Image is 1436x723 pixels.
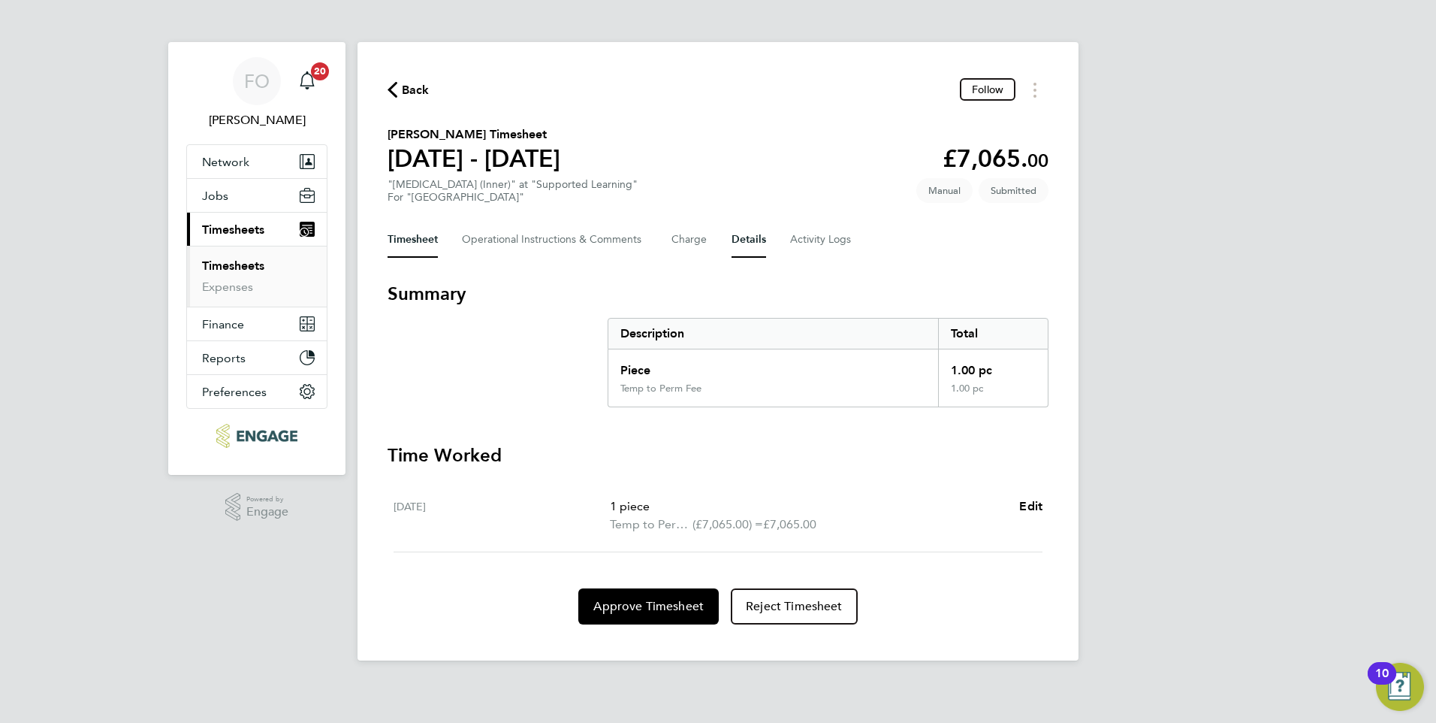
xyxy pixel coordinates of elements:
[202,385,267,399] span: Preferences
[202,317,244,331] span: Finance
[186,111,327,129] span: Francesca O'Riordan
[731,588,858,625] button: Reject Timesheet
[1019,498,1042,516] a: Edit
[225,493,289,522] a: Powered byEngage
[246,493,288,506] span: Powered by
[388,443,1048,467] h3: Time Worked
[938,319,1048,349] div: Total
[244,71,270,91] span: FO
[692,517,763,531] span: (£7,065.00) =
[187,375,327,408] button: Preferences
[246,506,288,519] span: Engage
[462,222,647,258] button: Operational Instructions & Comments
[388,126,560,144] h2: [PERSON_NAME] Timesheet
[938,349,1048,383] div: 1.00 pc
[402,81,430,99] span: Back
[578,588,719,625] button: Approve Timesheet
[916,178,973,203] span: This timesheet was manually created.
[943,144,1048,173] app-decimal: £7,065.
[388,80,430,99] button: Back
[620,383,701,395] div: Temp to Perm Fee
[168,42,345,475] nav: Main navigation
[610,498,1007,516] p: 1 piece
[1027,150,1048,171] span: 00
[746,599,843,614] span: Reject Timesheet
[388,222,438,258] button: Timesheet
[187,246,327,307] div: Timesheets
[388,282,1048,306] h3: Summary
[202,189,228,203] span: Jobs
[972,83,1003,96] span: Follow
[187,341,327,374] button: Reports
[610,516,692,534] span: Temp to Perm Fee
[1375,673,1389,693] div: 10
[388,178,638,204] div: "[MEDICAL_DATA] (Inner)" at "Supported Learning"
[1019,499,1042,513] span: Edit
[187,145,327,178] button: Network
[608,319,938,349] div: Description
[311,62,329,80] span: 20
[388,144,560,174] h1: [DATE] - [DATE]
[938,383,1048,407] div: 1.00 pc
[790,222,853,258] button: Activity Logs
[292,57,322,105] a: 20
[388,282,1048,625] section: Timesheet
[732,222,766,258] button: Details
[187,179,327,212] button: Jobs
[394,498,610,534] div: [DATE]
[608,318,1048,407] div: Summary
[186,57,327,129] a: FO[PERSON_NAME]
[593,599,704,614] span: Approve Timesheet
[671,222,707,258] button: Charge
[186,424,327,448] a: Go to home page
[960,78,1015,101] button: Follow
[388,191,638,204] div: For "[GEOGRAPHIC_DATA]"
[216,424,297,448] img: ncclondon-logo-retina.png
[202,280,253,294] a: Expenses
[1021,78,1048,101] button: Timesheets Menu
[202,259,264,273] a: Timesheets
[202,155,249,169] span: Network
[187,213,327,246] button: Timesheets
[979,178,1048,203] span: This timesheet is Submitted.
[187,307,327,340] button: Finance
[202,351,246,365] span: Reports
[763,517,816,531] span: £7,065.00
[1376,663,1424,711] button: Open Resource Center, 10 new notifications
[202,222,264,237] span: Timesheets
[608,349,938,383] div: Piece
